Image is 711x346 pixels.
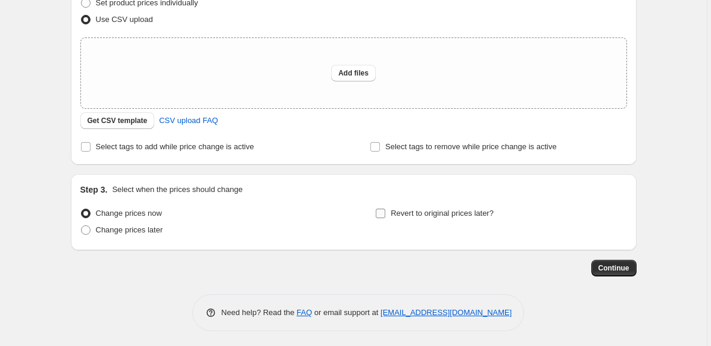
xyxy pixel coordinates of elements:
span: Need help? Read the [222,308,297,317]
button: Get CSV template [80,112,155,129]
h2: Step 3. [80,184,108,196]
span: Add files [338,68,369,78]
a: FAQ [297,308,312,317]
span: Select tags to remove while price change is active [385,142,557,151]
span: or email support at [312,308,381,317]
p: Select when the prices should change [112,184,242,196]
button: Add files [331,65,376,81]
a: CSV upload FAQ [152,111,225,130]
span: Change prices now [96,209,162,218]
span: Use CSV upload [96,15,153,24]
button: Continue [591,260,637,276]
span: Continue [598,263,629,273]
a: [EMAIL_ADDRESS][DOMAIN_NAME] [381,308,512,317]
span: Revert to original prices later? [391,209,494,218]
span: CSV upload FAQ [159,115,218,127]
span: Get CSV template [88,116,148,125]
span: Change prices later [96,225,163,234]
span: Select tags to add while price change is active [96,142,254,151]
